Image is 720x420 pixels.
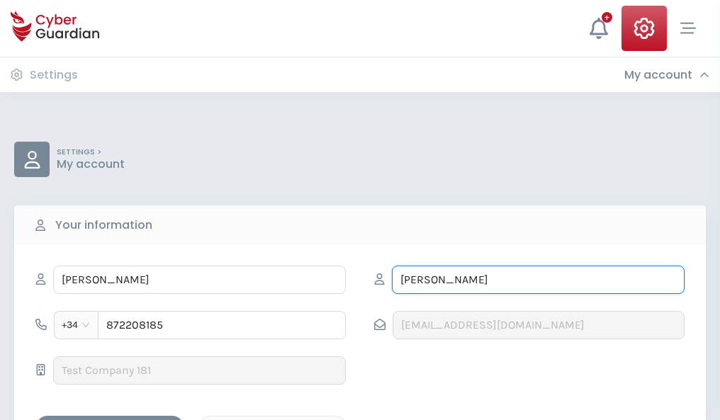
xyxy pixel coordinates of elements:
[57,147,125,157] p: SETTINGS >
[602,12,612,23] div: +
[55,217,152,234] b: Your information
[57,157,125,171] p: My account
[62,314,91,336] span: +34
[98,311,346,339] input: 612345678
[30,68,78,82] h3: Settings
[624,68,692,82] h3: My account
[624,68,709,82] div: My account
